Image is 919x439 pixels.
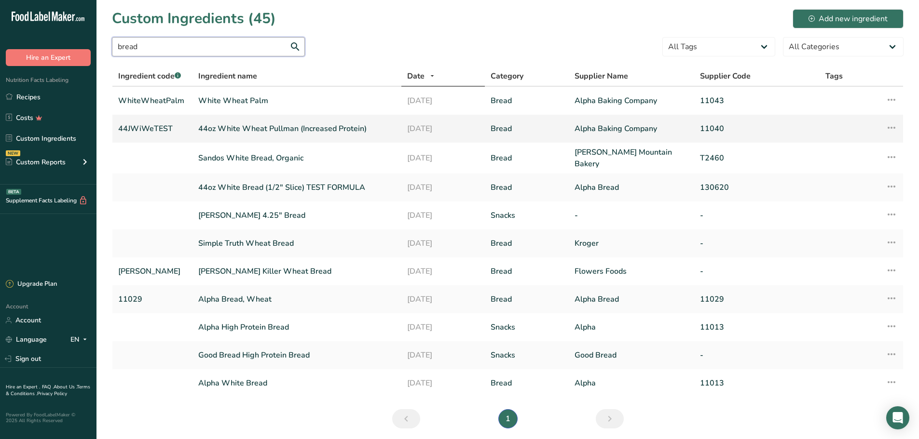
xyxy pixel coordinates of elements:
div: Add new ingredient [809,13,888,25]
a: Alpha [575,321,688,333]
div: NEW [6,150,20,156]
a: Language [6,331,47,348]
input: Search for ingredient [112,37,305,56]
a: Bread [491,182,562,193]
a: Bread [491,377,562,389]
a: 11013 [700,377,814,389]
a: [DATE] [407,182,479,193]
a: 11013 [700,321,814,333]
span: Ingredient name [198,70,257,82]
a: Alpha Baking Company [575,123,688,134]
button: Hire an Expert [6,49,91,66]
a: Sandos White Bread, Organic [198,152,396,164]
a: WhiteWheatPalm [118,95,187,106]
a: [DATE] [407,152,479,164]
a: Alpha Baking Company [575,95,688,106]
a: Hire an Expert . [6,384,40,390]
a: Terms & Conditions . [6,384,90,397]
a: About Us . [54,384,77,390]
a: [DATE] [407,210,479,221]
a: [DATE] [407,321,479,333]
a: Alpha [575,377,688,389]
a: Alpha Bread [575,182,688,193]
a: [DATE] [407,293,479,305]
div: BETA [6,189,21,195]
span: Date [407,70,425,82]
a: [DATE] [407,266,479,277]
a: 44oz White Bread (1/2" Slice) TEST FORMULA [198,182,396,193]
a: [DATE] [407,238,479,249]
a: Snacks [491,321,562,333]
a: Previous [392,409,420,428]
a: [PERSON_NAME] 4.25" Bread [198,210,396,221]
a: Snacks [491,349,562,361]
a: Alpha Bread, Wheat [198,293,396,305]
a: Good Bread High Protein Bread [198,349,396,361]
a: - [700,210,814,221]
a: Alpha High Protein Bread [198,321,396,333]
span: Ingredient code [118,71,181,81]
a: Snacks [491,210,562,221]
a: - [700,266,814,277]
a: [DATE] [407,377,479,389]
a: Next [596,409,624,428]
h1: Custom Ingredients (45) [112,8,276,29]
span: Tags [825,70,843,82]
div: Open Intercom Messenger [886,406,909,429]
a: Good Bread [575,349,688,361]
a: T2460 [700,152,814,164]
a: [PERSON_NAME] Killer Wheat Bread [198,266,396,277]
span: Supplier Name [575,70,628,82]
a: Simple Truth Wheat Bread [198,238,396,249]
a: 11040 [700,123,814,134]
a: 11029 [118,293,187,305]
a: Bread [491,266,562,277]
a: Alpha White Bread [198,377,396,389]
a: - [700,238,814,249]
button: Add new ingredient [793,9,904,28]
span: Supplier Code [700,70,751,82]
a: 130620 [700,182,814,193]
a: Bread [491,152,562,164]
a: White Wheat Palm [198,95,396,106]
a: Flowers Foods [575,266,688,277]
a: Bread [491,238,562,249]
a: [PERSON_NAME] [118,266,187,277]
span: Category [491,70,523,82]
a: 11029 [700,293,814,305]
a: Bread [491,123,562,134]
div: EN [70,334,91,346]
a: [DATE] [407,123,479,134]
a: [DATE] [407,349,479,361]
a: [DATE] [407,95,479,106]
a: Kroger [575,238,688,249]
div: Powered By FoodLabelMaker © 2025 All Rights Reserved [6,412,91,424]
a: [PERSON_NAME] Mountain Bakery [575,146,688,170]
a: - [700,349,814,361]
div: Upgrade Plan [6,279,57,289]
a: FAQ . [42,384,54,390]
div: Custom Reports [6,157,66,167]
a: - [575,210,688,221]
a: Alpha Bread [575,293,688,305]
a: Bread [491,293,562,305]
a: Bread [491,95,562,106]
a: 44JWiWeTEST [118,123,187,134]
a: Privacy Policy [37,390,67,397]
a: 44oz White Wheat Pullman (Increased Protein) [198,123,396,134]
a: 11043 [700,95,814,106]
